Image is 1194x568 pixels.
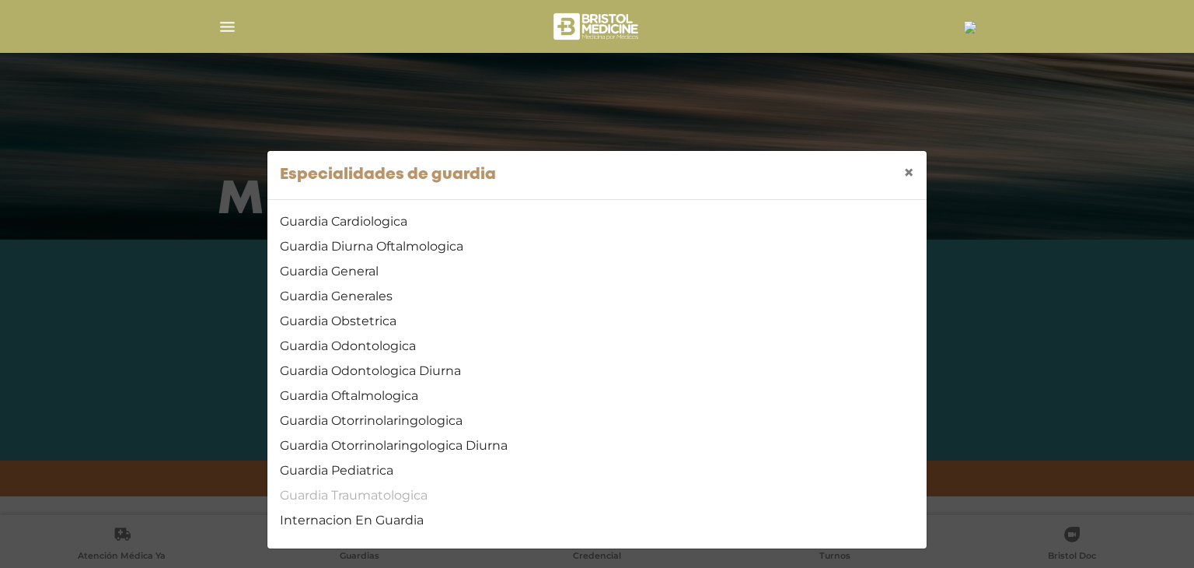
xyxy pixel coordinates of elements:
span: × [903,161,914,184]
a: Guardia Odontologica [280,337,914,356]
h5: Especialidades de guardia [280,163,496,187]
a: Guardia Diurna Oftalmologica [280,237,914,256]
a: Guardia Odontologica Diurna [280,362,914,380]
a: Guardia Obstetrica [280,312,914,331]
a: Internacion En Guardia [280,511,914,530]
a: Guardia General [280,262,914,281]
a: Guardia Oftalmologica [280,387,914,405]
a: Guardia Generales [280,287,914,306]
a: Guardia Pediatrica [280,461,914,480]
a: Guardia Traumatologica [280,486,914,505]
a: Guardia Otorrinolaringologica [280,412,914,430]
button: Close [891,151,927,195]
a: Guardia Otorrinolaringologica Diurna [280,437,914,455]
a: Guardia Cardiologica [280,212,914,231]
